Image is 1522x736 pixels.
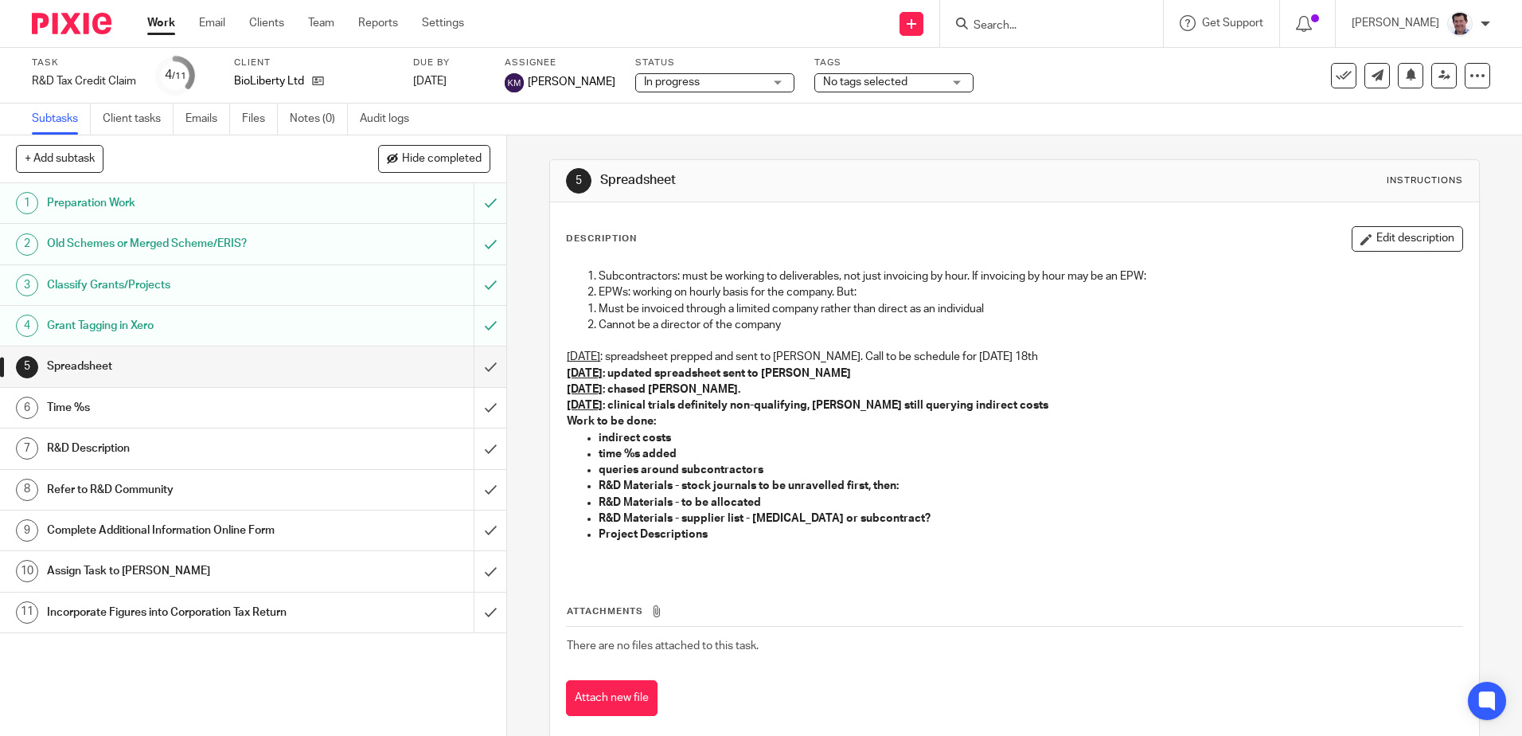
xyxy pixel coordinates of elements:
div: 1 [16,192,38,214]
a: Notes (0) [290,104,348,135]
div: 5 [16,356,38,378]
h1: R&D Description [47,437,321,460]
div: 8 [16,479,38,501]
a: Settings [422,15,464,31]
a: Team [308,15,334,31]
label: Task [32,57,136,69]
span: Hide completed [402,153,482,166]
h1: Grant Tagging in Xero [47,314,321,338]
div: 3 [16,274,38,296]
label: Assignee [505,57,615,69]
u: [DATE] [567,400,603,411]
img: svg%3E [505,73,524,92]
h1: Preparation Work [47,191,321,215]
button: Edit description [1352,226,1463,252]
span: No tags selected [823,76,907,88]
h1: Time %s [47,396,321,420]
button: Hide completed [378,145,490,172]
u: [DATE] [567,368,603,379]
strong: Work to be done: [567,416,656,427]
p: Must be invoiced through a limited company rather than direct as an individual [599,301,1462,317]
button: + Add subtask [16,145,103,172]
a: Emails [185,104,230,135]
div: 11 [16,601,38,624]
a: Work [147,15,175,31]
u: [DATE] [567,351,600,362]
span: In progress [644,76,700,88]
strong: R&D Materials - to be allocated [599,497,761,508]
div: 2 [16,233,38,256]
a: Subtasks [32,104,91,135]
p: BioLiberty Ltd [234,73,304,89]
h1: Spreadsheet [600,172,1048,189]
u: [DATE] [567,384,603,395]
p: Subcontractors: must be working to deliverables, not just invoicing by hour. If invoicing by hour... [599,268,1462,284]
strong: Project Descriptions [599,529,708,540]
img: Pixie [32,13,111,34]
div: 6 [16,397,38,419]
h1: Classify Grants/Projects [47,273,321,297]
h1: Complete Additional Information Online Form [47,519,321,542]
strong: : chased [PERSON_NAME]. [567,384,740,395]
strong: R&D Materials - supplier list - [MEDICAL_DATA] or subcontract? [599,513,931,524]
strong: indirect costs [599,433,671,444]
p: Description [566,233,637,245]
h1: Old Schemes or Merged Scheme/ERIS? [47,232,321,256]
a: Clients [249,15,284,31]
a: Files [242,104,278,135]
label: Due by [413,57,485,69]
div: 4 [165,66,186,84]
label: Client [234,57,393,69]
a: Client tasks [103,104,174,135]
div: 4 [16,315,38,337]
input: Search [972,19,1115,33]
small: /11 [172,72,186,80]
span: There are no files attached to this task. [567,640,759,652]
label: Status [635,57,794,69]
h1: Assign Task to [PERSON_NAME] [47,559,321,583]
strong: queries around subcontractors [599,464,763,476]
strong: time %s added [599,448,677,460]
div: 5 [566,168,591,194]
div: R&D Tax Credit Claim [32,73,136,89]
img: Facebook%20Profile%20picture%20(2).jpg [1447,11,1473,37]
p: [PERSON_NAME] [1352,15,1439,31]
strong: : clinical trials definitely non-qualifying, [PERSON_NAME] still querying indirect costs [567,400,1048,411]
h1: Spreadsheet [47,354,321,378]
a: Email [199,15,225,31]
a: Reports [358,15,398,31]
h1: Refer to R&D Community [47,478,321,502]
div: Instructions [1387,174,1463,187]
p: : spreadsheet prepped and sent to [PERSON_NAME]. Call to be schedule for [DATE] 18th [567,349,1462,365]
p: EPWs: working on hourly basis for the company. But: [599,284,1462,300]
span: Attachments [567,607,643,616]
h1: Incorporate Figures into Corporation Tax Return [47,601,321,624]
label: Tags [814,57,974,69]
a: Audit logs [360,104,421,135]
div: 9 [16,519,38,542]
span: [PERSON_NAME] [528,74,615,90]
div: 10 [16,560,38,582]
button: Attach new file [566,680,658,716]
div: R&amp;D Tax Credit Claim [32,73,136,89]
p: Cannot be a director of the company [599,317,1462,333]
div: 7 [16,437,38,460]
strong: : updated spreadsheet sent to [PERSON_NAME] [567,368,851,379]
strong: R&D Materials - stock journals to be unravelled first, then: [599,480,899,491]
span: [DATE] [413,76,447,87]
span: Get Support [1202,18,1263,29]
